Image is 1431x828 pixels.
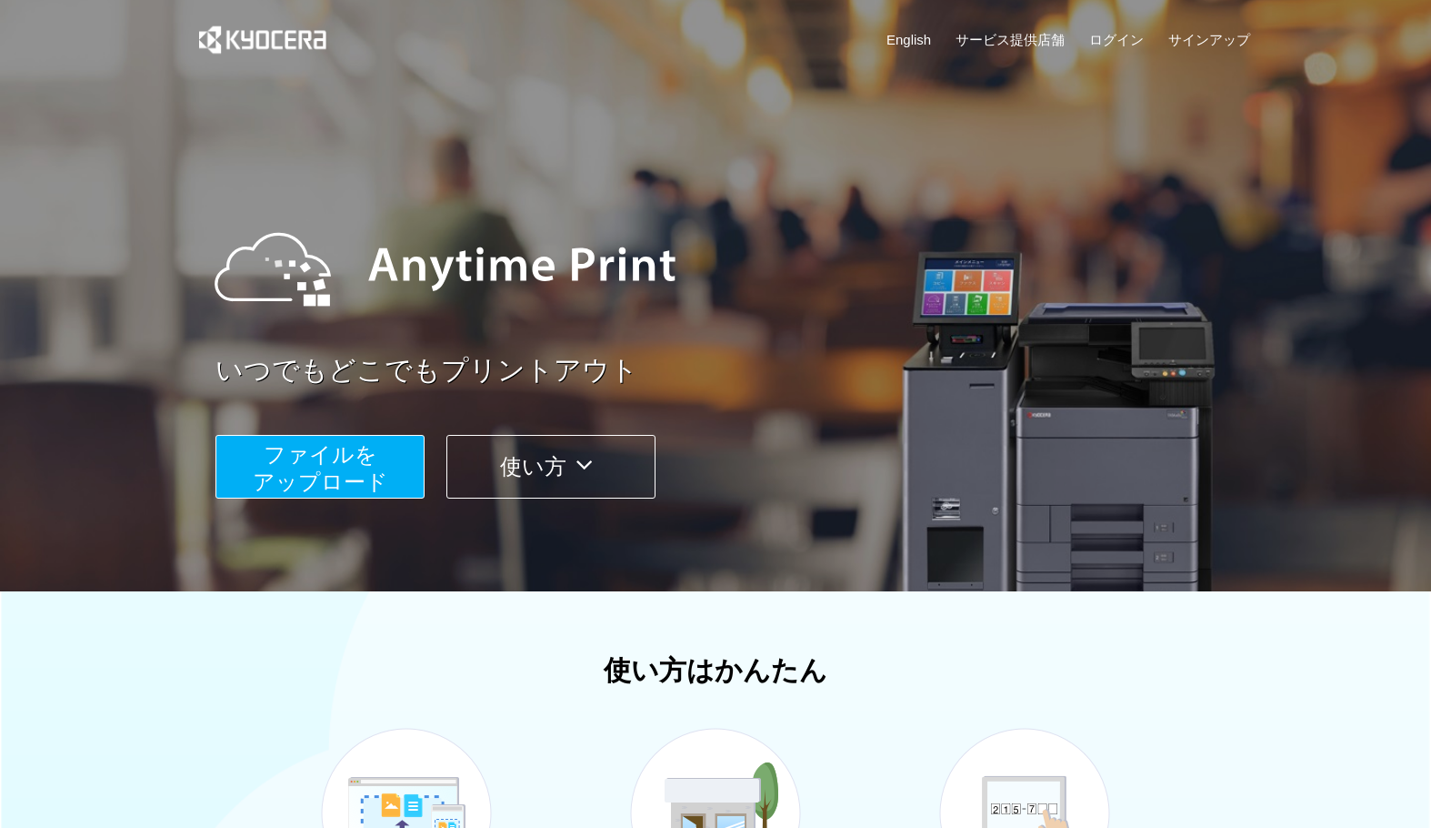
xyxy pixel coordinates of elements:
[446,435,655,499] button: 使い方
[215,351,1261,390] a: いつでもどこでもプリントアウト
[215,435,425,499] button: ファイルを​​アップロード
[886,30,931,49] a: English
[956,30,1065,49] a: サービス提供店舗
[253,442,388,494] span: ファイルを ​​アップロード
[1089,30,1144,49] a: ログイン
[1168,30,1250,49] a: サインアップ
